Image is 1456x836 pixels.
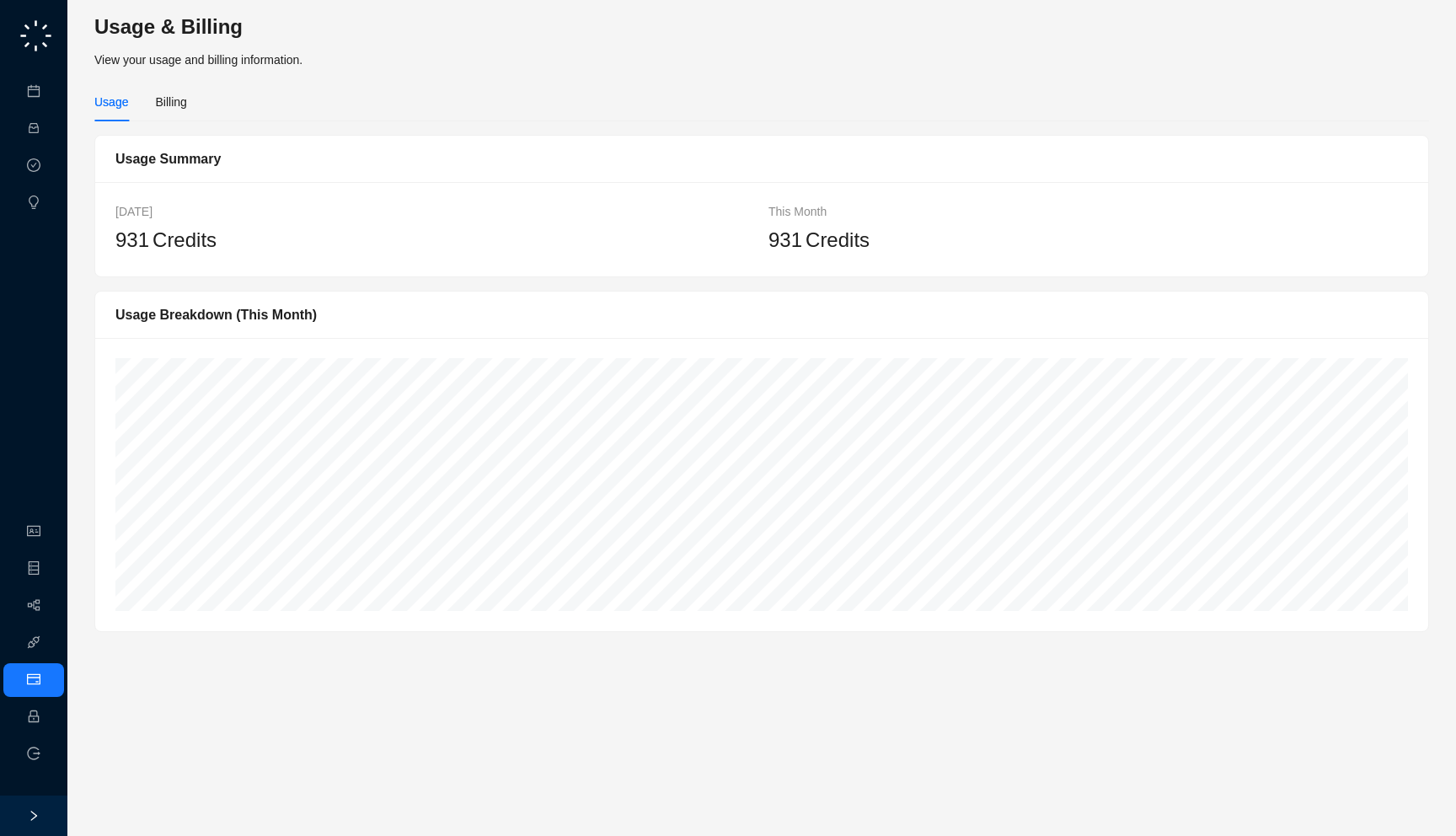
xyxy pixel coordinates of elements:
span: View your usage and billing information. [94,53,302,67]
span: 931 [768,228,802,251]
span: Credits [153,224,217,256]
div: This Month [768,202,1408,221]
div: Usage [94,93,128,111]
span: right [28,810,40,822]
div: Billing [155,93,186,111]
span: logout [27,747,40,760]
span: Credits [806,224,870,256]
img: logo-small-C4UdH2pc.png [17,17,55,55]
div: Usage Breakdown (This Month) [115,304,1408,325]
iframe: Open customer support [1402,780,1448,826]
span: 931 [115,228,149,251]
h3: Usage & Billing [94,13,1429,40]
div: Usage Summary [115,148,1408,169]
div: [DATE] [115,202,755,221]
